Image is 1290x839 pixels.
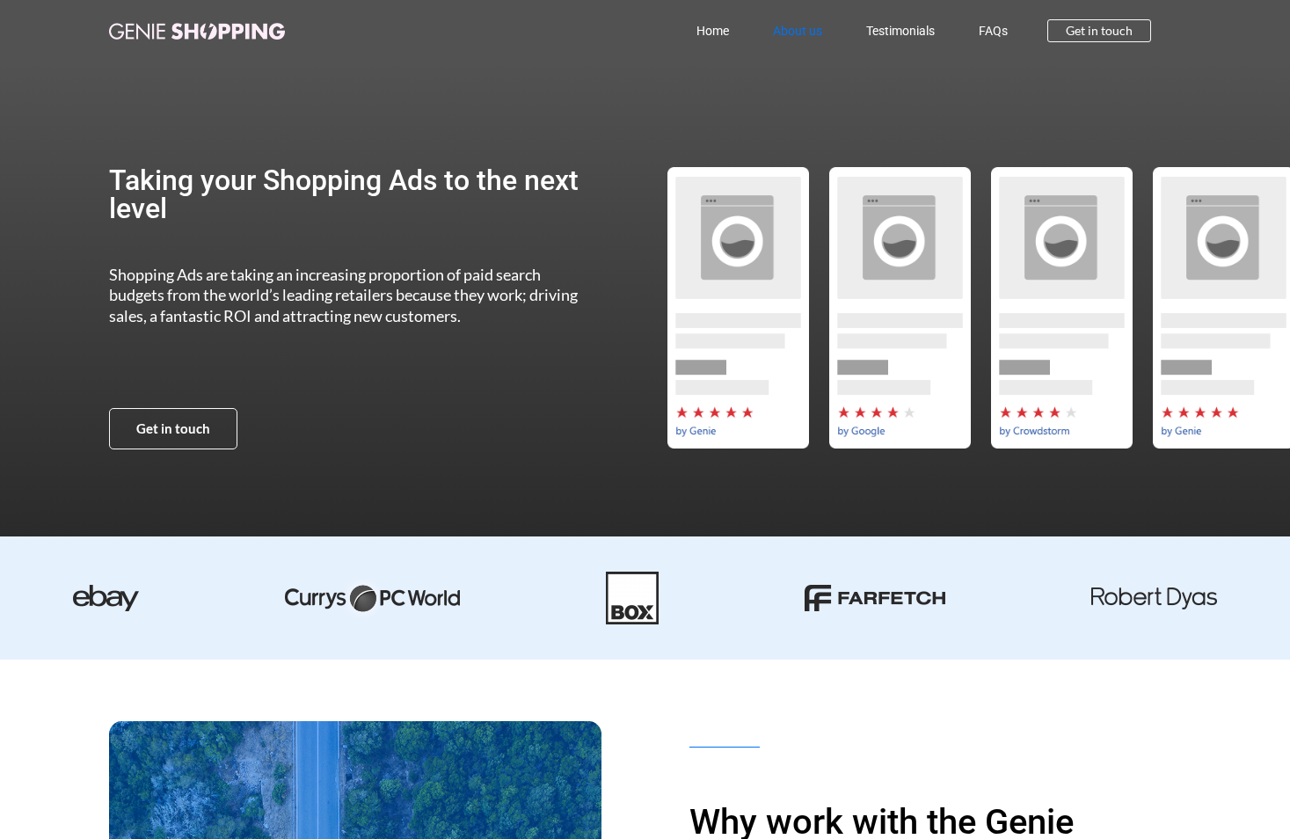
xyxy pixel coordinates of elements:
h2: Taking your Shopping Ads to the next level [109,166,595,223]
div: 5 / 5 [980,167,1142,449]
nav: Menu [362,11,1031,51]
a: Testimonials [844,11,957,51]
span: Get in touch [1066,25,1133,37]
a: Home [674,11,751,51]
a: About us [751,11,844,51]
div: by-google [819,167,980,449]
div: by-crowdstorm [980,167,1142,449]
span: Shopping Ads are taking an increasing proportion of paid search budgets from the world’s leading ... [109,265,578,325]
img: Box-01 [606,572,659,624]
img: farfetch-01 [805,585,945,611]
span: Get in touch [136,422,210,435]
img: robert dyas [1091,587,1217,609]
img: ebay-dark [73,585,139,611]
div: by-genie [657,167,819,449]
a: Get in touch [1047,19,1151,42]
div: 3 / 5 [657,167,819,449]
a: FAQs [957,11,1030,51]
a: Get in touch [109,408,237,449]
div: 4 / 5 [819,167,980,449]
img: genie-shopping-logo [109,23,285,40]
